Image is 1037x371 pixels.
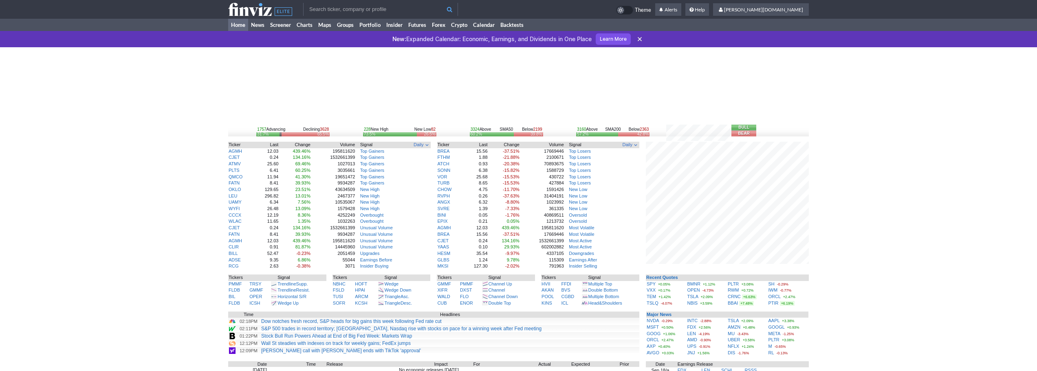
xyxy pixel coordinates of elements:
[520,199,564,206] td: 1023992
[731,125,756,130] button: Bull
[277,288,310,292] a: TrendlineResist.
[533,127,542,132] span: 2199
[542,288,554,292] a: AKAN
[229,219,242,224] a: WLAC
[360,257,392,262] a: Earnings Before
[229,149,242,154] a: AGMH
[687,331,696,336] a: LEN
[569,200,587,204] a: New Low
[637,132,649,136] div: 42.8%
[360,142,373,148] span: Signal
[569,251,594,256] a: Downgrades
[561,294,574,299] a: CGBD
[569,213,587,217] a: Oversold
[687,350,695,355] a: JNJ
[438,206,450,211] a: SVRE
[728,318,739,323] a: TSLA
[503,168,520,173] span: -15.82%
[569,238,592,243] a: Most Active
[254,167,279,174] td: 6.41
[392,35,592,43] p: Expanded Calendar: Economic, Earnings, and Dividends in One Place
[542,301,552,305] a: KINS
[498,19,526,31] a: Backtests
[431,127,436,132] span: 82
[438,168,451,173] a: SONN
[261,326,542,331] a: S&P 500 trades in record territory; [GEOGRAPHIC_DATA], Nasdaq rise with stocks on pace for a winn...
[277,288,296,292] span: Trendline
[437,281,451,286] a: GMMF
[687,301,698,305] a: NBIS
[392,35,406,42] span: New:
[360,244,393,249] a: Unusual Volume
[655,3,681,16] a: Alerts
[728,301,738,305] a: BBAI
[569,257,597,262] a: Earnings After
[360,263,389,268] a: Insider Buying
[254,193,279,200] td: 296.82
[503,174,520,179] span: -15.53%
[685,3,709,16] a: Help
[249,288,263,292] a: GMMF
[768,344,772,349] a: M
[768,350,774,355] a: RL
[768,288,778,292] a: IWM
[311,142,355,148] th: Volume
[520,161,564,167] td: 70893675
[520,187,564,193] td: 1591426
[364,132,375,136] div: 73.5%
[647,281,656,286] a: SPY
[520,154,564,161] td: 2100671
[311,199,355,206] td: 10535067
[588,294,619,299] a: Multiple Bottom
[229,257,241,262] a: ADSE
[298,200,310,204] span: 7.56%
[728,337,740,342] a: UBER
[463,148,488,155] td: 15.56
[385,288,412,292] a: Wedge Down
[333,281,346,286] a: NBHC
[728,294,741,299] a: CRNC
[489,281,512,286] a: Channel Up
[569,219,587,224] a: Oversold
[728,350,735,355] a: DIS
[471,132,482,136] div: 60.2%
[254,142,279,148] th: Last
[731,131,756,136] button: Bear
[254,174,279,180] td: 11.94
[489,288,505,292] a: Channel
[279,142,311,148] th: Change
[414,127,436,132] div: New Low
[261,340,411,346] a: Wall St steadies with indexes on track for weekly gains; FedEx jumps
[334,19,357,31] a: Groups
[616,6,651,15] a: Theme
[401,294,409,299] span: Asc.
[229,232,240,237] a: FATN
[254,206,279,212] td: 26.48
[355,281,367,286] a: HOFT
[647,312,672,317] a: Major News
[229,263,238,268] a: RCG
[277,281,308,286] a: TrendlineSupp.
[647,294,656,299] a: TEM
[360,168,384,173] a: Top Gainers
[311,154,355,161] td: 1532661399
[728,325,740,329] a: AMZN
[569,263,597,268] a: Insider Selling
[229,174,242,179] a: QMCO
[438,238,449,243] a: CJET
[768,301,779,305] a: PTIR
[229,244,239,249] a: CLIR
[360,251,380,256] a: Upgrades
[360,213,383,217] a: Overbought
[503,149,520,154] span: -37.51%
[460,301,473,305] a: ENOR
[360,225,393,230] a: Unusual Volume
[293,155,310,160] span: 134.16%
[569,142,581,148] span: Signal
[360,232,393,237] a: Unusual Volume
[647,325,659,329] a: MSFT
[438,219,448,224] a: EPIX
[463,199,488,206] td: 6.32
[277,301,299,305] a: Wedge Up
[438,257,449,262] a: GLBS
